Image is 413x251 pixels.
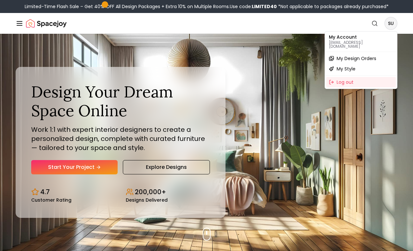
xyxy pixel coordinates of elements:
p: My Account [329,35,393,39]
span: My Design Orders [337,55,376,62]
a: My Design Orders [326,53,396,64]
span: My Style [337,66,355,72]
a: My Style [326,64,396,74]
p: [EMAIL_ADDRESS][DOMAIN_NAME] [329,41,393,48]
div: Log out [326,77,396,87]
